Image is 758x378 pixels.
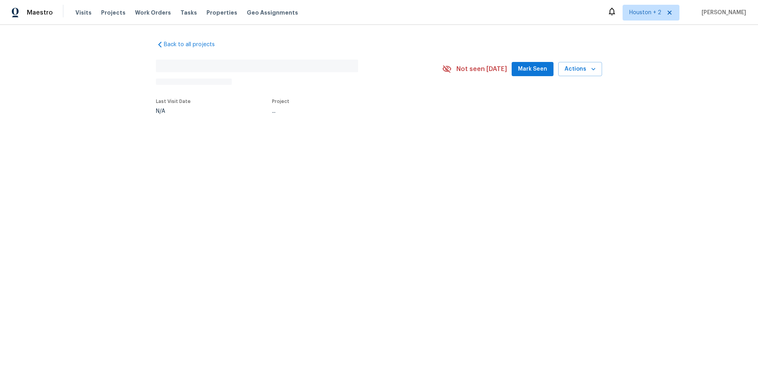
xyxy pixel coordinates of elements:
[518,64,547,74] span: Mark Seen
[135,9,171,17] span: Work Orders
[75,9,92,17] span: Visits
[156,99,191,104] span: Last Visit Date
[565,64,596,74] span: Actions
[629,9,661,17] span: Houston + 2
[272,109,424,114] div: ...
[247,9,298,17] span: Geo Assignments
[206,9,237,17] span: Properties
[558,62,602,77] button: Actions
[272,99,289,104] span: Project
[180,10,197,15] span: Tasks
[698,9,746,17] span: [PERSON_NAME]
[101,9,126,17] span: Projects
[456,65,507,73] span: Not seen [DATE]
[156,41,232,49] a: Back to all projects
[156,109,191,114] div: N/A
[27,9,53,17] span: Maestro
[512,62,553,77] button: Mark Seen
